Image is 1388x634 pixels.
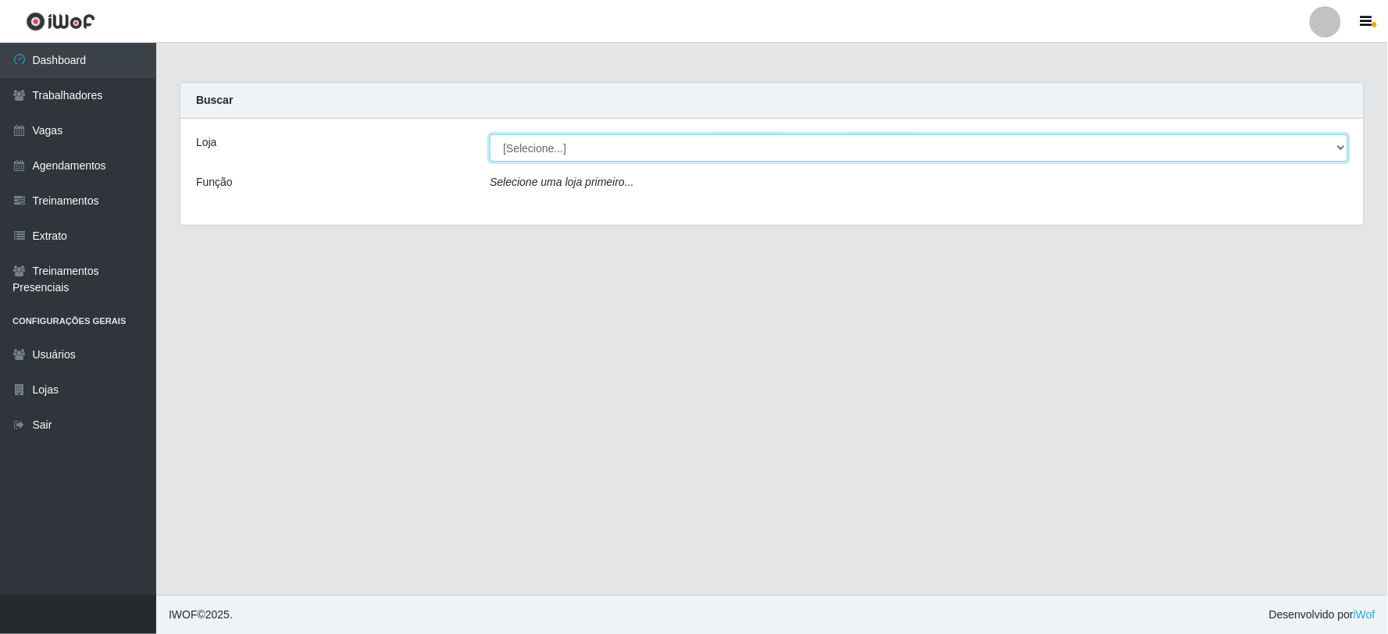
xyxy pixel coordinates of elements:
[196,174,233,191] label: Função
[1269,607,1376,623] span: Desenvolvido por
[490,176,633,188] i: Selecione uma loja primeiro...
[169,608,198,621] span: IWOF
[196,134,216,151] label: Loja
[26,12,95,31] img: CoreUI Logo
[169,607,233,623] span: © 2025 .
[1354,608,1376,621] a: iWof
[196,94,233,106] strong: Buscar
